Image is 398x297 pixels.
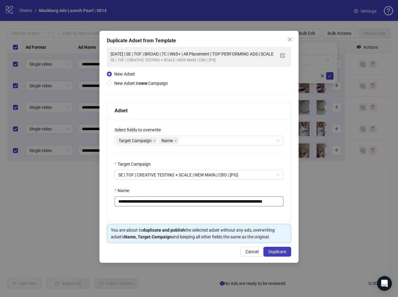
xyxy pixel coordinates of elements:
span: Duplicate [268,249,286,254]
div: SE | TOF | CREATIVE TESTING + SCALE | NEW MAIN | CBO | [PG] [111,57,275,63]
div: Adset [115,107,283,114]
span: close [174,139,177,142]
label: Target Campaign [115,161,154,167]
span: Target Campaign [116,137,157,144]
div: Open Intercom Messenger [377,276,392,291]
strong: Name, Target Campaign [124,234,172,239]
span: New Adset [114,72,135,76]
span: close [153,139,156,142]
strong: duplicate and publish [143,228,185,233]
strong: new [139,81,147,86]
input: Name [115,196,283,206]
label: Select fields to overwrite [115,126,165,133]
span: Target Campaign [119,137,152,144]
div: [DATE] | SE | TOF | BROAD | 7C | W65+ | All Placement | TOP PERFORMING ADS | SCALE [111,51,275,57]
button: Close [285,35,295,44]
span: export [280,53,285,58]
div: Duplicate Adset from Template [107,37,291,44]
span: close [287,37,292,42]
span: New Adset in Campaign [114,81,168,86]
span: SE | TOF | CREATIVE TESTING + SCALE | NEW MAIN | CBO | [PG] [118,170,280,179]
button: Cancel [241,247,263,257]
div: You are about to the selected adset without any ads, overwriting adset's and keeping all other fi... [111,227,287,240]
button: Duplicate [263,247,291,257]
span: Cancel [245,249,258,254]
span: Name [161,137,173,144]
span: Name [159,137,179,144]
label: Name [115,187,133,194]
